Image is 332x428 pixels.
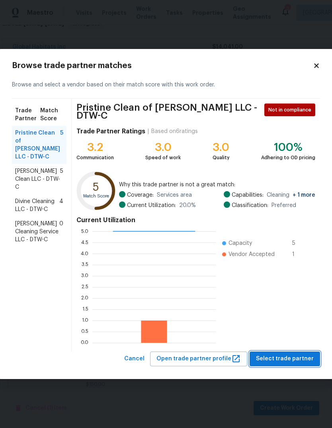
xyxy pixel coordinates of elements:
[81,229,88,234] text: 5.0
[15,197,59,213] span: Divine Cleaning LLC - DTW-C
[76,216,315,224] h4: Current Utilization
[261,154,315,162] div: Adhering to OD pricing
[12,62,313,70] h2: Browse trade partner matches
[179,201,196,209] span: 20.0 %
[15,107,40,123] span: Trade Partner
[268,106,314,114] span: Not in compliance
[213,154,230,162] div: Quality
[60,129,63,161] span: 5
[76,154,114,162] div: Communication
[121,352,148,366] button: Cancel
[83,194,109,198] text: Match Score
[60,167,63,191] span: 5
[59,220,63,244] span: 0
[250,352,320,366] button: Select trade partner
[76,143,114,151] div: 3.2
[293,192,315,198] span: + 1 more
[82,307,88,312] text: 1.5
[157,191,192,199] span: Services area
[292,250,305,258] span: 1
[271,201,296,209] span: Preferred
[145,127,151,135] div: |
[150,352,247,366] button: Open trade partner profile
[12,71,320,99] div: Browse and select a vendor based on their match score with this work order.
[15,129,60,161] span: Pristine Clean of [PERSON_NAME] LLC - DTW-C
[119,181,315,189] span: Why this trade partner is not a great match:
[156,354,241,364] span: Open trade partner profile
[232,201,268,209] span: Classification:
[82,318,88,323] text: 1.0
[76,127,145,135] h4: Trade Partner Ratings
[81,274,88,278] text: 3.0
[228,239,252,247] span: Capacity
[213,143,230,151] div: 3.0
[15,167,60,191] span: [PERSON_NAME] Clean LLC - DTW-C
[261,143,315,151] div: 100%
[267,191,315,199] span: Cleaning
[292,239,305,247] span: 5
[59,197,63,213] span: 4
[151,127,198,135] div: Based on 6 ratings
[124,354,145,364] span: Cancel
[81,329,88,334] text: 0.5
[76,104,262,119] span: Pristine Clean of [PERSON_NAME] LLC - DTW-C
[82,285,88,289] text: 2.5
[145,143,181,151] div: 3.0
[145,154,181,162] div: Speed of work
[82,262,88,267] text: 3.5
[127,191,154,199] span: Coverage:
[40,107,63,123] span: Match Score
[228,250,275,258] span: Vendor Accepted
[81,340,88,345] text: 0.0
[127,201,176,209] span: Current Utilization:
[232,191,264,199] span: Capabilities:
[93,182,99,193] text: 5
[81,251,88,256] text: 4.0
[256,354,314,364] span: Select trade partner
[81,240,88,245] text: 4.5
[81,296,88,301] text: 2.0
[15,220,59,244] span: [PERSON_NAME] Cleaning Service LLC - DTW-C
